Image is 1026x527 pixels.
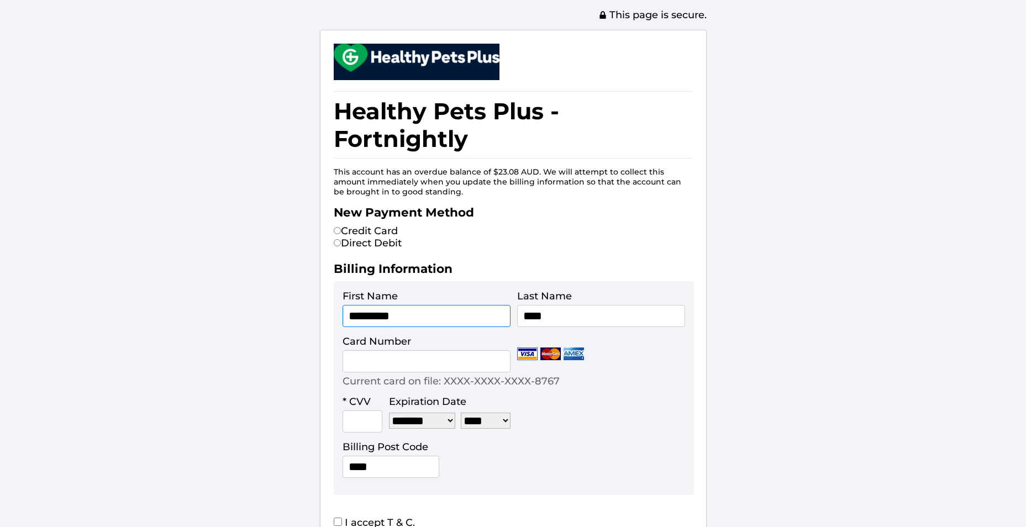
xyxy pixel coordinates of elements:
[334,239,341,246] input: Direct Debit
[389,396,466,408] label: Expiration Date
[334,518,342,526] input: I accept T & C.
[334,44,499,72] img: small.png
[598,9,707,21] span: This page is secure.
[334,91,693,159] h1: Healthy Pets Plus - Fortnightly
[517,347,538,360] img: Visa
[540,347,561,360] img: Mastercard
[334,261,693,281] h2: Billing Information
[334,225,398,237] label: Credit Card
[334,237,402,249] label: Direct Debit
[343,375,560,387] p: Current card on file: XXXX-XXXX-XXXX-8767
[517,290,572,302] label: Last Name
[564,347,584,360] img: Amex
[343,396,371,408] label: * CVV
[343,441,428,453] label: Billing Post Code
[334,167,693,197] p: This account has an overdue balance of $23.08 AUD. We will attempt to collect this amount immedia...
[334,227,341,234] input: Credit Card
[343,290,398,302] label: First Name
[334,205,693,225] h2: New Payment Method
[343,335,411,347] label: Card Number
